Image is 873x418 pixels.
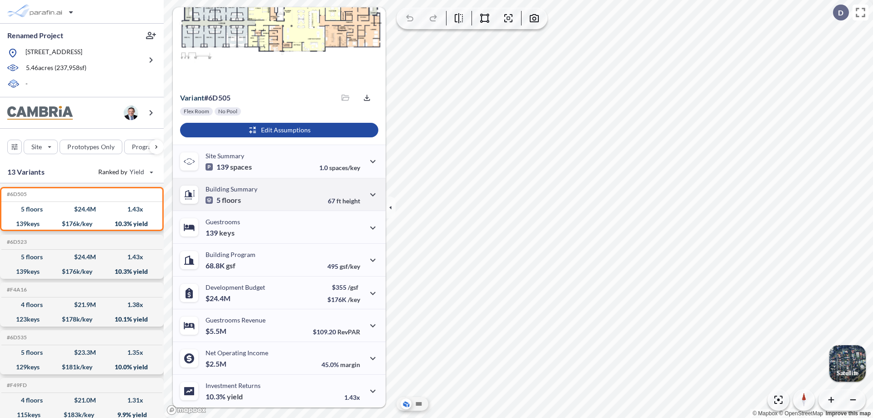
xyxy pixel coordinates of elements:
span: gsf [226,261,236,270]
p: Program [132,142,157,151]
p: Net Operating Income [206,349,268,357]
img: Switcher Image [829,345,866,382]
p: 139 [206,162,252,171]
p: 139 [206,228,235,237]
p: # 6d505 [180,93,231,102]
button: Site [24,140,58,154]
span: floors [222,196,241,205]
button: Program [124,140,173,154]
p: 5 [206,196,241,205]
p: Edit Assumptions [261,126,311,135]
p: $2.5M [206,359,228,368]
h5: Click to copy the code [5,287,27,293]
img: user logo [124,106,138,120]
button: Aerial View [401,398,411,409]
span: Yield [130,167,145,176]
button: Switcher ImageSatellite [829,345,866,382]
button: Prototypes Only [60,140,122,154]
p: Building Program [206,251,256,258]
p: 1.43x [344,393,360,401]
p: Renamed Project [7,30,63,40]
a: Improve this map [826,410,871,417]
a: OpenStreetMap [779,410,823,417]
p: 10.3% [206,392,243,401]
span: height [342,197,360,205]
p: 67 [328,197,360,205]
p: 45.0% [321,361,360,368]
p: $5.5M [206,327,228,336]
span: yield [227,392,243,401]
p: Guestrooms Revenue [206,316,266,324]
p: - [25,79,28,90]
p: Site Summary [206,152,244,160]
h5: Click to copy the code [5,239,27,245]
p: Flex Room [184,108,209,115]
span: keys [219,228,235,237]
p: D [838,9,843,17]
p: Satellite [837,369,858,377]
button: Ranked by Yield [91,165,159,179]
p: $24.4M [206,294,232,303]
p: 1.0 [319,164,360,171]
p: 495 [327,262,360,270]
span: ft [336,197,341,205]
span: spaces/key [329,164,360,171]
p: Guestrooms [206,218,240,226]
span: Variant [180,93,204,102]
p: 68.8K [206,261,236,270]
span: gsf/key [340,262,360,270]
h5: Click to copy the code [5,382,27,388]
span: spaces [230,162,252,171]
p: $109.20 [313,328,360,336]
img: BrandImage [7,106,73,120]
h5: Click to copy the code [5,191,27,197]
a: Mapbox [753,410,778,417]
p: Building Summary [206,185,257,193]
p: Development Budget [206,283,265,291]
span: /gsf [348,283,358,291]
p: Investment Returns [206,382,261,389]
button: Edit Assumptions [180,123,378,137]
a: Mapbox homepage [166,405,206,415]
span: margin [340,361,360,368]
p: $355 [327,283,360,291]
p: Site [31,142,42,151]
h5: Click to copy the code [5,334,27,341]
span: /key [348,296,360,303]
span: RevPAR [337,328,360,336]
p: 13 Variants [7,166,45,177]
p: Prototypes Only [67,142,115,151]
p: [STREET_ADDRESS] [25,47,82,59]
button: Site Plan [413,398,424,409]
p: No Pool [218,108,237,115]
p: $176K [327,296,360,303]
p: 5.46 acres ( 237,958 sf) [26,63,86,73]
